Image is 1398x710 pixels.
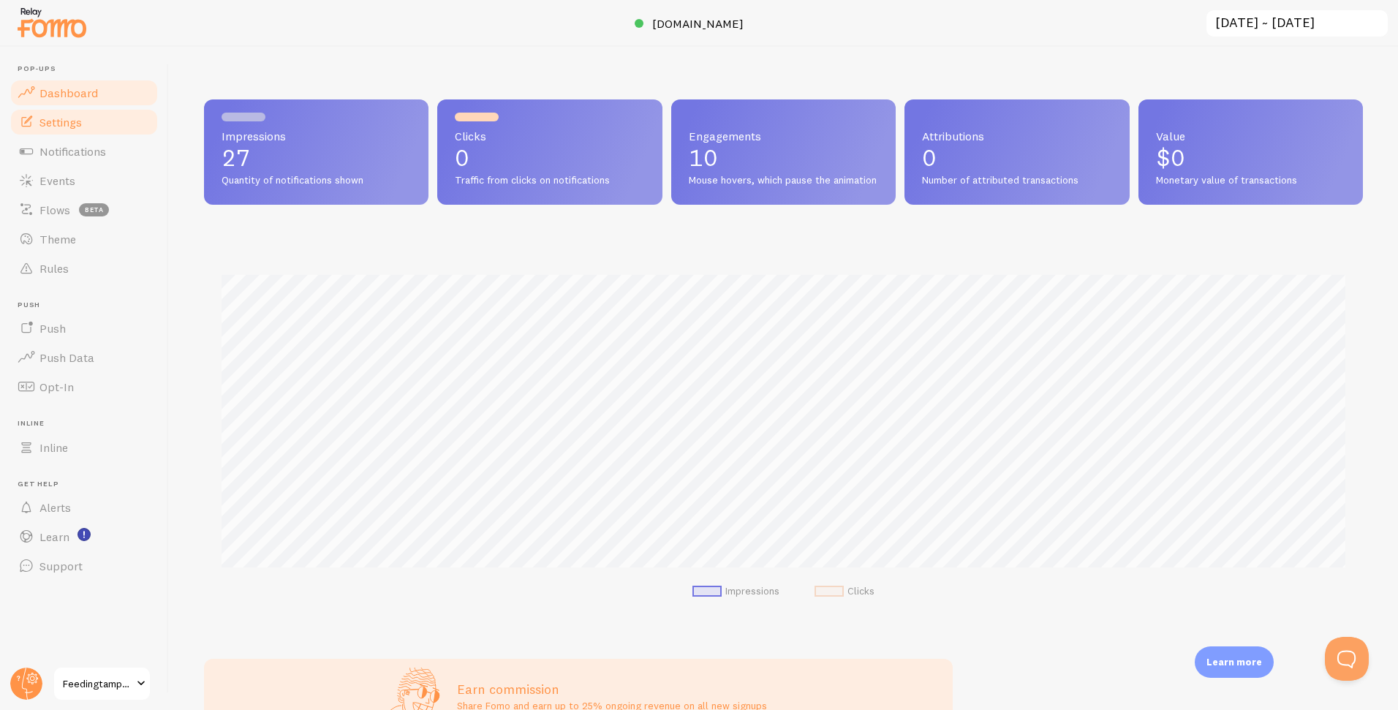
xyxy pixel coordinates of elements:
span: Traffic from clicks on notifications [455,174,644,187]
a: Theme [9,224,159,254]
span: Rules [39,261,69,276]
p: Learn more [1206,655,1262,669]
span: Inline [39,440,68,455]
img: fomo-relay-logo-orange.svg [15,4,88,41]
span: $0 [1156,143,1185,172]
span: Pop-ups [18,64,159,74]
a: Flows beta [9,195,159,224]
span: Events [39,173,75,188]
h3: Earn commission [457,681,767,698]
p: 0 [455,146,644,170]
a: Support [9,551,159,581]
span: Alerts [39,500,71,515]
span: Engagements [689,130,878,142]
p: 27 [222,146,411,170]
span: Mouse hovers, which pause the animation [689,174,878,187]
div: Learn more [1195,646,1274,678]
a: Dashboard [9,78,159,107]
p: 0 [922,146,1111,170]
span: Attributions [922,130,1111,142]
span: Settings [39,115,82,129]
p: 10 [689,146,878,170]
a: Feedingtampabay [53,666,151,701]
span: Learn [39,529,69,544]
span: Notifications [39,144,106,159]
li: Clicks [815,585,874,598]
span: Impressions [222,130,411,142]
span: beta [79,203,109,216]
a: Alerts [9,493,159,522]
span: Quantity of notifications shown [222,174,411,187]
span: Inline [18,419,159,428]
a: Events [9,166,159,195]
span: Feedingtampabay [63,675,132,692]
iframe: Help Scout Beacon - Open [1325,637,1369,681]
span: Support [39,559,83,573]
span: Opt-In [39,379,74,394]
span: Get Help [18,480,159,489]
span: Number of attributed transactions [922,174,1111,187]
span: Clicks [455,130,644,142]
a: Learn [9,522,159,551]
a: Push Data [9,343,159,372]
a: Inline [9,433,159,462]
a: Rules [9,254,159,283]
span: Push [18,301,159,310]
span: Dashboard [39,86,98,100]
span: Theme [39,232,76,246]
a: Notifications [9,137,159,166]
span: Flows [39,203,70,217]
span: Value [1156,130,1345,142]
a: Settings [9,107,159,137]
span: Monetary value of transactions [1156,174,1345,187]
span: Push Data [39,350,94,365]
a: Opt-In [9,372,159,401]
svg: <p>Watch New Feature Tutorials!</p> [78,528,91,541]
a: Push [9,314,159,343]
li: Impressions [692,585,779,598]
span: Push [39,321,66,336]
